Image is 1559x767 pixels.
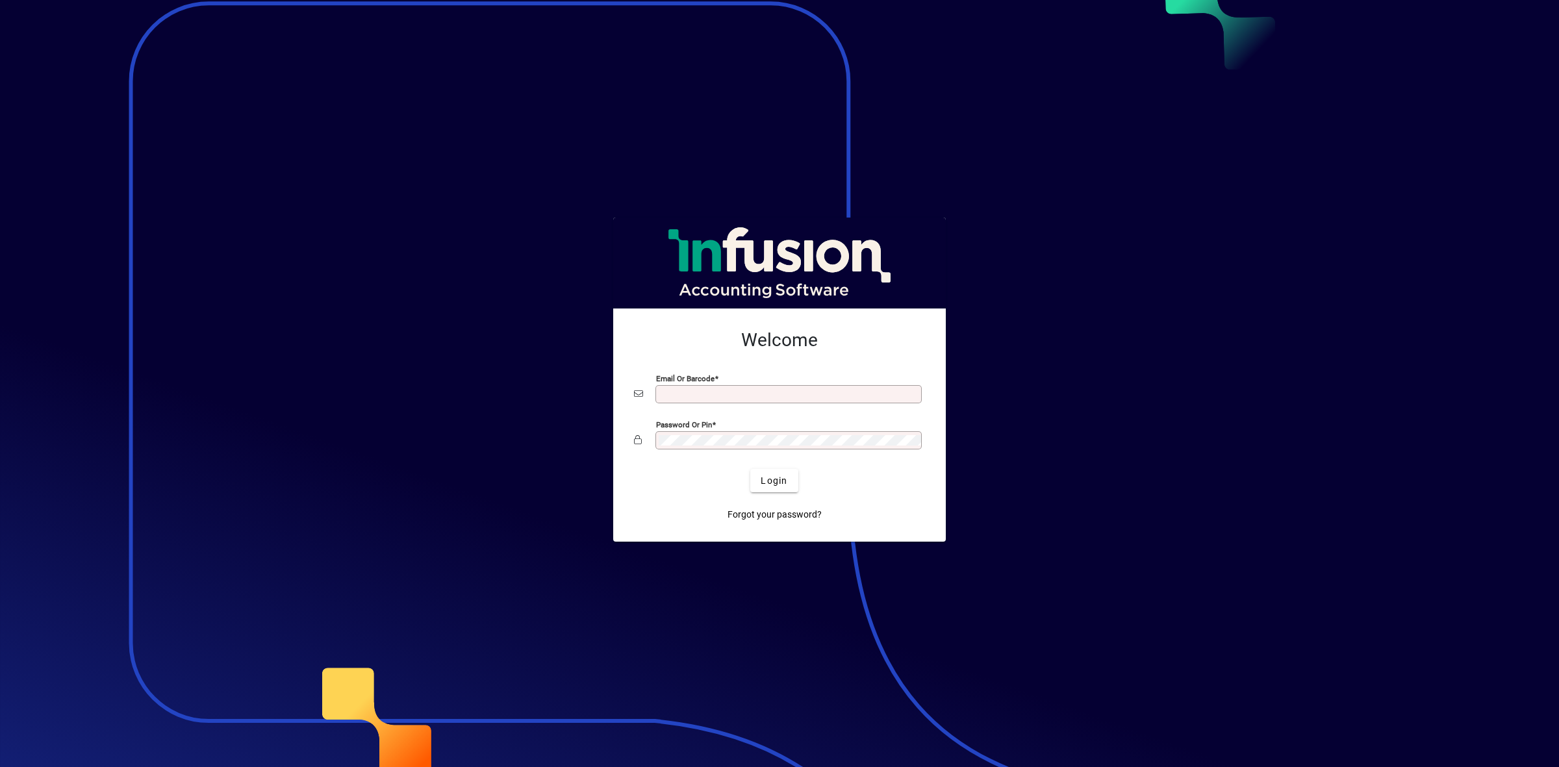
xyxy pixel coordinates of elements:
[761,474,787,488] span: Login
[750,469,798,492] button: Login
[656,420,712,429] mat-label: Password or Pin
[634,329,925,351] h2: Welcome
[722,503,827,526] a: Forgot your password?
[728,508,822,522] span: Forgot your password?
[656,374,715,383] mat-label: Email or Barcode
